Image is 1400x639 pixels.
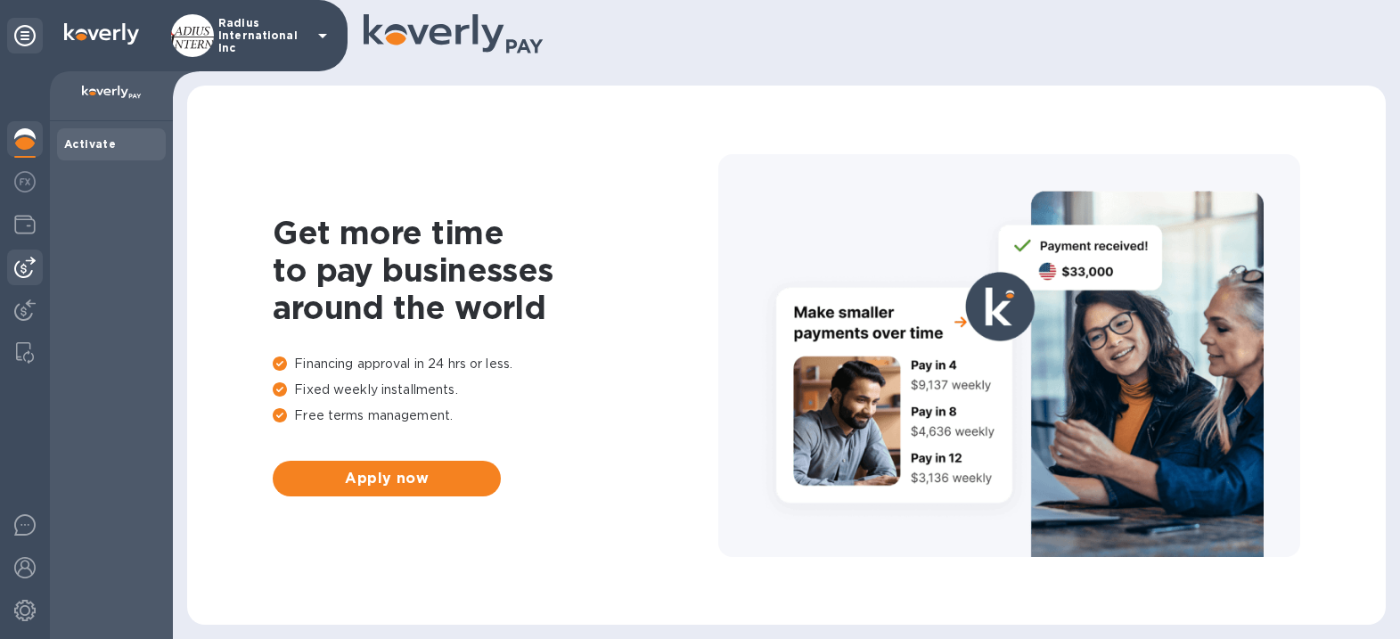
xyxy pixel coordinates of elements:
[273,381,718,399] p: Fixed weekly installments.
[14,214,36,235] img: Wallets
[273,461,501,496] button: Apply now
[273,406,718,425] p: Free terms management.
[287,468,487,489] span: Apply now
[64,23,139,45] img: Logo
[273,214,718,326] h1: Get more time to pay businesses around the world
[7,18,43,53] div: Unpin categories
[14,171,36,193] img: Foreign exchange
[273,355,718,373] p: Financing approval in 24 hrs or less.
[64,137,116,151] b: Activate
[218,17,307,54] p: Radius International Inc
